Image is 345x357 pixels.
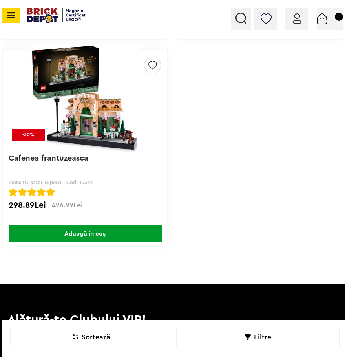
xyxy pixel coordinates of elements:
a: Adaugă în coș [3,225,168,242]
img: Evaluare cu stele [46,188,55,196]
img: Cafenea frantuzeasca [9,44,162,154]
img: Evaluare cu stele [9,188,17,196]
div: Sortează [10,328,173,346]
small: 0 [335,13,343,21]
p: Icons (Creator Expert) | Cod: 10362 [9,179,162,185]
div: -30% [12,129,45,141]
img: Evaluare cu stele [27,188,36,196]
a: Cafenea frantuzeasca [9,154,88,162]
span: Adaugă în coș [9,225,162,242]
img: Evaluare cu stele [18,188,27,196]
span: 298.89Lei [9,201,46,209]
span: 426.99Lei [52,201,83,209]
div: Filtre [176,328,340,346]
img: Evaluare cu stele [37,188,46,196]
